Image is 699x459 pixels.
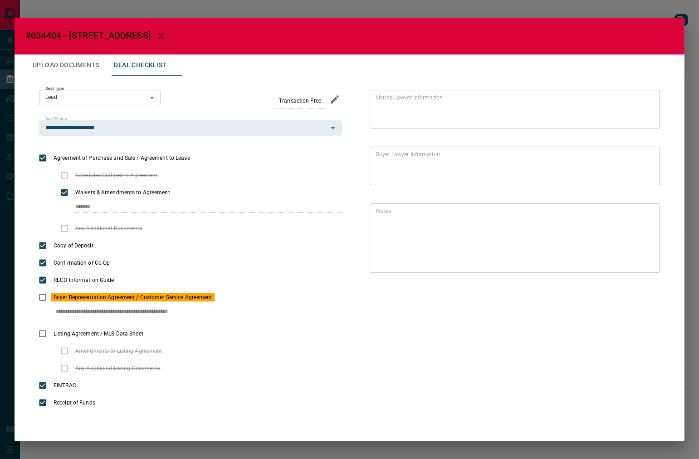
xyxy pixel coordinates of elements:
span: Listing Agreement / MLS Data Sheet [51,330,146,338]
input: checklist input [55,306,323,318]
button: Upload Documents [25,54,107,76]
span: Any Additional Listing Documents [73,364,163,372]
span: Receipt of Funds [51,399,98,407]
span: Any Additional Documents [73,224,145,232]
button: Open [327,122,339,134]
button: edit [327,92,342,107]
span: FINTRAC [51,381,78,390]
span: Buyer Representation Agreement / Customer Service Agreement [51,293,215,301]
span: Agreement of Purchase and Sale / Agreement to Lease [51,154,192,162]
span: Confirmation of Co-Op [51,259,112,267]
textarea: text field [376,207,650,269]
button: Deal Checklist [107,54,174,76]
input: checklist input [75,201,323,213]
span: #034404 - [STREET_ADDRESS] [25,30,151,41]
label: Deal Status [45,116,67,122]
div: Lead [39,90,161,105]
span: Amendments to Listing Agreement [73,347,165,355]
span: Schedules Outlined in Agreement [73,171,160,179]
span: Copy of Deposit [51,242,96,250]
label: Deal Type [45,86,64,92]
textarea: text field [376,94,650,124]
span: Waivers & Amendments to Agreement [73,188,172,197]
span: RECO Information Guide [51,276,116,284]
textarea: text field [376,150,650,181]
